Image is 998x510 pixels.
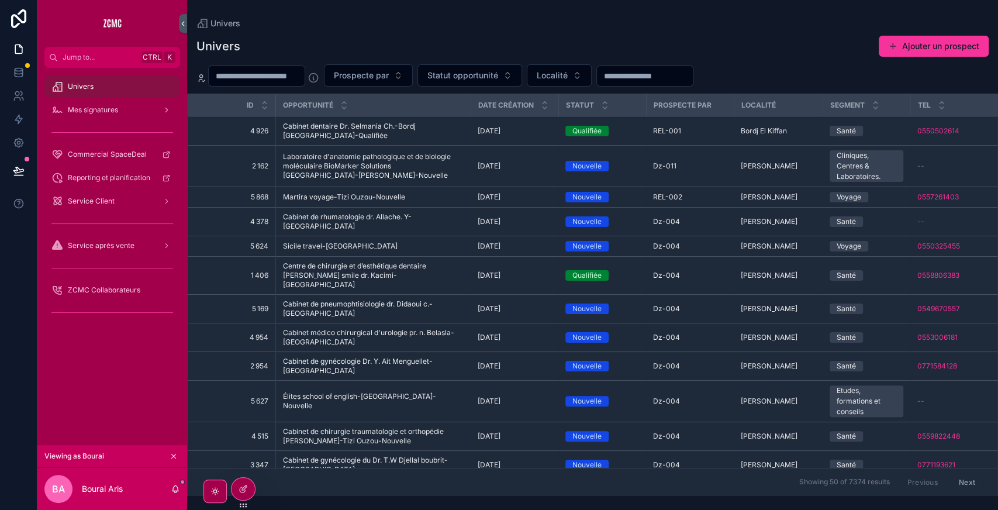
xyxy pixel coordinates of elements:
span: [DATE] [478,192,500,202]
span: 5 624 [202,242,268,251]
div: Voyage [837,192,861,202]
span: [DATE] [478,397,500,406]
a: Cabinet de rhumatologie dr. Allache. Y-[GEOGRAPHIC_DATA] [283,212,464,231]
div: Voyage [837,241,861,251]
span: Bordj El Kiffan [741,126,787,136]
a: [PERSON_NAME] [741,304,816,313]
div: Nouvelle [572,361,602,371]
span: [PERSON_NAME] [741,271,797,280]
a: Dz-004 [653,271,727,280]
div: Santé [837,216,856,227]
span: [PERSON_NAME] [741,217,797,226]
p: Bourai Aris [82,483,123,495]
a: 0557261403 [917,192,959,202]
span: K [165,53,174,62]
span: [PERSON_NAME] [741,460,797,470]
span: [DATE] [478,432,500,441]
a: REL-001 [653,126,727,136]
a: [DATE] [478,271,551,280]
a: 0549670557 [917,304,960,313]
button: Next [951,473,983,491]
a: Mes signatures [44,99,180,120]
a: [DATE] [478,192,551,202]
a: Santé [830,216,903,227]
a: Reporting et planification [44,167,180,188]
div: Santé [837,126,856,136]
span: [DATE] [478,333,500,342]
span: Service après vente [68,241,134,250]
a: 0557261403 [917,192,991,202]
a: Dz-004 [653,460,727,470]
span: Univers [210,18,240,29]
span: [PERSON_NAME] [741,333,797,342]
a: Cabinet de gynécologie du Dr. T.W Djellal boubrit-[GEOGRAPHIC_DATA] [283,456,464,474]
a: Santé [830,270,903,281]
span: Dz-004 [653,432,680,441]
span: Prospecte par [654,101,712,110]
span: 5 868 [202,192,268,202]
a: 0550325455 [917,242,960,251]
div: Nouvelle [572,332,602,343]
span: Jump to... [63,53,137,62]
a: [DATE] [478,161,551,171]
a: Santé [830,332,903,343]
a: [DATE] [478,126,551,136]
a: Bordj El Kiffan [741,126,816,136]
span: [PERSON_NAME] [741,397,797,406]
span: Reporting et planification [68,173,150,182]
a: [PERSON_NAME] [741,460,816,470]
a: Nouvelle [565,332,639,343]
span: Localité [537,70,568,81]
a: Dz-011 [653,161,727,171]
span: ZCMC Collaborateurs [68,285,140,295]
a: Santé [830,361,903,371]
span: [DATE] [478,361,500,371]
a: [PERSON_NAME] [741,217,816,226]
a: Univers [44,76,180,97]
span: -- [917,161,924,171]
a: Santé [830,304,903,314]
a: 0558806383 [917,271,959,280]
a: Nouvelle [565,216,639,227]
a: -- [917,397,991,406]
a: Martira voyage-Tizi Ouzou-Nouvelle [283,192,464,202]
div: Etudes, formations et conseils [837,385,896,417]
span: 2 954 [202,361,268,371]
a: Ajouter un prospect [879,36,989,57]
a: Dz-004 [653,242,727,251]
a: 0558806383 [917,271,991,280]
a: Nouvelle [565,396,639,406]
span: Statut [566,101,594,110]
a: [DATE] [478,333,551,342]
span: [PERSON_NAME] [741,361,797,371]
a: Nouvelle [565,361,639,371]
button: Jump to...CtrlK [44,47,180,68]
div: Nouvelle [572,216,602,227]
a: [DATE] [478,217,551,226]
a: 0550325455 [917,242,991,251]
span: REL-002 [653,192,682,202]
div: Santé [837,361,856,371]
a: 0559822448 [917,432,991,441]
span: Cabinet de gynécologie Dr. Y. Ait Menguellet-[GEOGRAPHIC_DATA] [283,357,464,375]
a: Dz-004 [653,432,727,441]
div: Santé [837,332,856,343]
div: Cliniques, Centres & Laboratoires. [837,150,896,182]
span: 5 169 [202,304,268,313]
span: -- [917,217,924,226]
a: 3 347 [202,460,268,470]
span: Showing 50 of 7374 results [799,477,889,487]
a: 4 515 [202,432,268,441]
span: [DATE] [478,460,500,470]
span: Dz-004 [653,217,680,226]
a: [DATE] [478,304,551,313]
a: 5 627 [202,397,268,406]
a: Nouvelle [565,460,639,470]
a: Qualifiée [565,270,639,281]
a: Cabinet dentaire Dr. Selmania Ch.-Bordj [GEOGRAPHIC_DATA]-Qualifiée [283,122,464,140]
span: [DATE] [478,126,500,136]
